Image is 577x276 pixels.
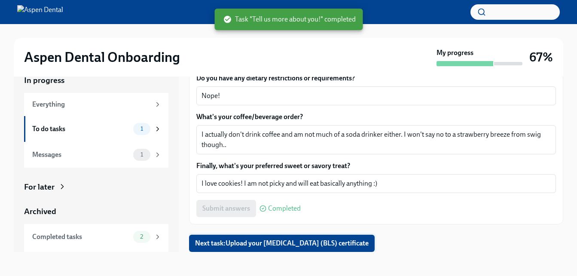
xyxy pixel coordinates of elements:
[32,124,130,134] div: To do tasks
[24,181,55,193] div: For later
[201,178,551,189] textarea: I love cookies! I am not picky and will eat basically anything :)
[135,151,148,158] span: 1
[268,205,301,212] span: Completed
[223,15,356,24] span: Task "Tell us more about you!" completed
[17,5,63,19] img: Aspen Dental
[196,74,556,83] label: Do you have any dietary restrictions or requirements?
[196,161,556,171] label: Finally, what's your preferred sweet or savory treat?
[24,93,168,116] a: Everything
[201,129,551,150] textarea: I actually don't drink coffee and am not much of a soda drinker either. I won't say no to a straw...
[32,232,130,242] div: Completed tasks
[32,100,150,109] div: Everything
[24,206,168,217] a: Archived
[201,91,551,101] textarea: Nope!
[529,49,553,65] h3: 67%
[24,181,168,193] a: For later
[32,150,130,159] div: Messages
[24,142,168,168] a: Messages1
[24,224,168,250] a: Completed tasks2
[437,48,473,58] strong: My progress
[24,49,180,66] h2: Aspen Dental Onboarding
[196,112,556,122] label: What's your coffee/beverage order?
[135,233,148,240] span: 2
[135,126,148,132] span: 1
[24,116,168,142] a: To do tasks1
[195,239,369,248] span: Next task : Upload your [MEDICAL_DATA] (BLS) certificate
[24,75,168,86] a: In progress
[189,235,375,252] button: Next task:Upload your [MEDICAL_DATA] (BLS) certificate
